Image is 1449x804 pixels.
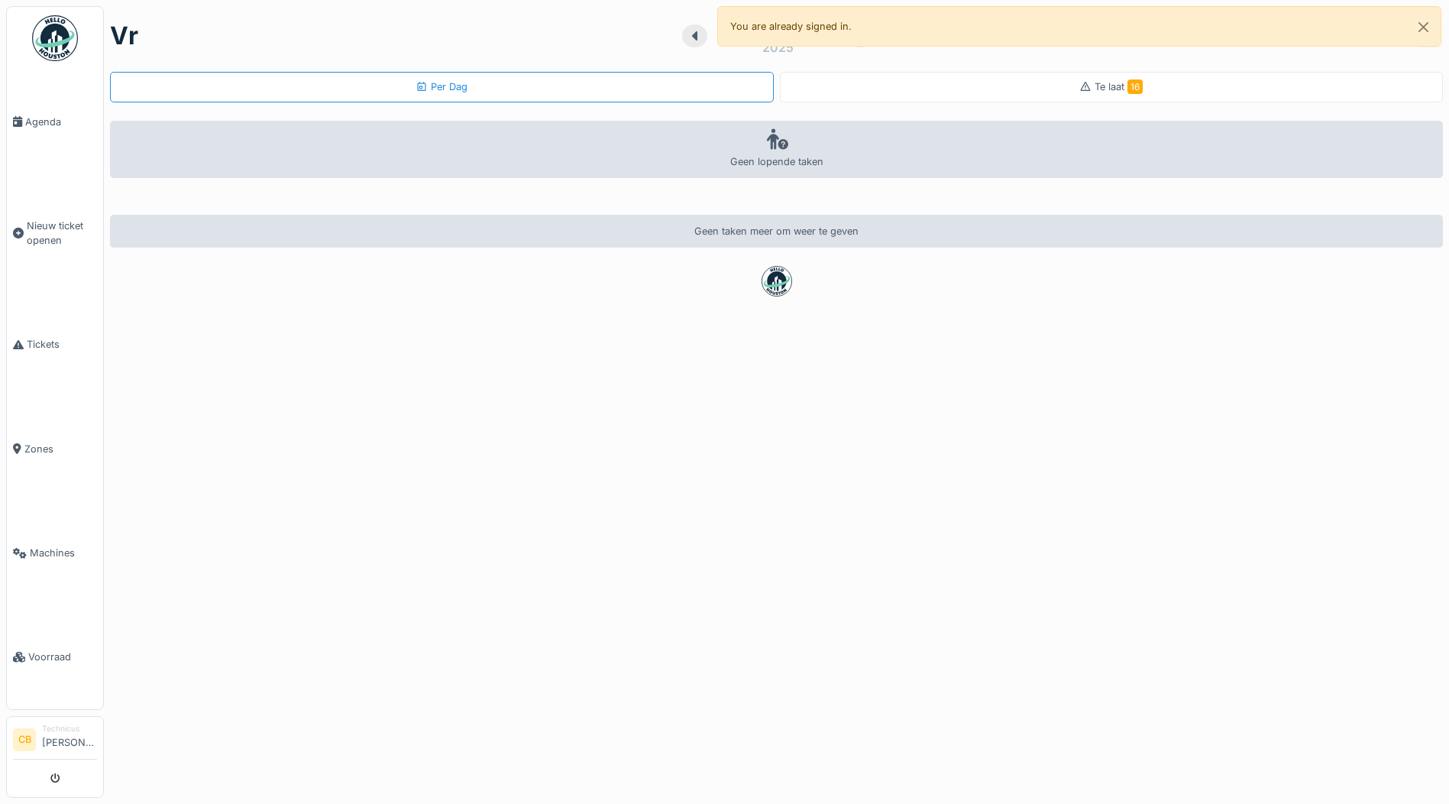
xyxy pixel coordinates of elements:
[1095,81,1143,92] span: Te laat
[110,121,1443,178] div: Geen lopende taken
[24,442,97,456] span: Zones
[762,38,794,57] div: 2025
[110,215,1443,248] div: Geen taken meer om weer te geven
[27,219,97,248] span: Nieuw ticket openen
[110,21,138,50] h1: vr
[13,728,36,751] li: CB
[1127,79,1143,94] span: 16
[7,605,103,709] a: Voorraad
[42,723,97,734] div: Technicus
[27,337,97,352] span: Tickets
[762,266,792,297] img: badge-BVDL4wpA.svg
[28,650,97,664] span: Voorraad
[416,79,467,94] div: Per Dag
[25,115,97,129] span: Agenda
[717,6,1442,47] div: You are already signed in.
[13,723,97,760] a: CB Technicus[PERSON_NAME]
[42,723,97,756] li: [PERSON_NAME]
[7,70,103,173] a: Agenda
[32,15,78,61] img: Badge_color-CXgf-gQk.svg
[7,173,103,293] a: Nieuw ticket openen
[1406,7,1441,47] button: Close
[7,397,103,501] a: Zones
[7,501,103,605] a: Machines
[30,546,97,560] span: Machines
[7,293,103,397] a: Tickets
